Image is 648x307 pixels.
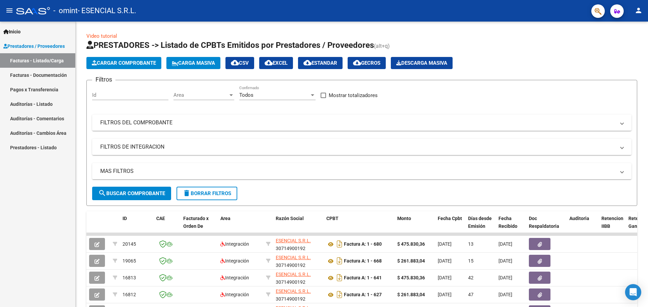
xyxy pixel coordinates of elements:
[468,216,492,229] span: Días desde Emisión
[397,258,425,264] strong: $ 261.883,04
[173,92,228,98] span: Area
[438,275,452,280] span: [DATE]
[100,143,615,151] mat-panel-title: FILTROS DE INTEGRACION
[231,60,249,66] span: CSV
[329,91,378,99] span: Mostrar totalizadores
[276,288,311,294] span: ESENCIAL S.R.L.
[438,258,452,264] span: [DATE]
[397,241,425,247] strong: $ 475.830,36
[498,292,512,297] span: [DATE]
[92,75,115,84] h3: Filtros
[438,292,452,297] span: [DATE]
[529,216,559,229] span: Doc Respaldatoria
[344,292,382,298] strong: Factura A: 1 - 627
[601,216,623,229] span: Retencion IIBB
[335,239,344,249] i: Descargar documento
[86,57,161,69] button: Cargar Comprobante
[326,216,339,221] span: CPBT
[92,139,631,155] mat-expansion-panel-header: FILTROS DE INTEGRACION
[220,216,231,221] span: Area
[397,292,425,297] strong: $ 261.883,04
[567,211,599,241] datatable-header-cell: Auditoria
[123,258,136,264] span: 19065
[53,3,78,18] span: - omint
[298,57,343,69] button: Estandar
[344,258,382,264] strong: Factura A: 1 - 668
[276,237,321,251] div: 30714900192
[5,6,13,14] mat-icon: menu
[265,59,273,67] mat-icon: cloud_download
[183,189,191,197] mat-icon: delete
[498,216,517,229] span: Fecha Recibido
[78,3,136,18] span: - ESENCIAL S.R.L.
[276,238,311,243] span: ESENCIAL S.R.L.
[498,275,512,280] span: [DATE]
[86,33,117,39] a: Video tutorial
[183,190,231,196] span: Borrar Filtros
[166,57,220,69] button: Carga Masiva
[396,60,447,66] span: Descarga Masiva
[100,167,615,175] mat-panel-title: MAS FILTROS
[625,284,641,300] div: Open Intercom Messenger
[120,211,154,241] datatable-header-cell: ID
[335,289,344,300] i: Descargar documento
[220,258,249,264] span: Integración
[468,292,474,297] span: 47
[303,60,337,66] span: Estandar
[177,187,237,200] button: Borrar Filtros
[86,40,374,50] span: PRESTADORES -> Listado de CPBTs Emitidos por Prestadores / Proveedores
[276,255,311,260] span: ESENCIAL S.R.L.
[92,187,171,200] button: Buscar Comprobante
[468,275,474,280] span: 42
[438,216,462,221] span: Fecha Cpbt
[438,241,452,247] span: [DATE]
[123,241,136,247] span: 20145
[324,211,395,241] datatable-header-cell: CPBT
[498,241,512,247] span: [DATE]
[181,211,218,241] datatable-header-cell: Facturado x Orden De
[435,211,465,241] datatable-header-cell: Fecha Cpbt
[220,292,249,297] span: Integración
[353,60,380,66] span: Gecros
[599,211,626,241] datatable-header-cell: Retencion IIBB
[276,254,321,268] div: 30714900192
[276,272,311,277] span: ESENCIAL S.R.L.
[231,59,239,67] mat-icon: cloud_download
[218,211,263,241] datatable-header-cell: Area
[3,42,65,50] span: Prestadores / Proveedores
[391,57,453,69] button: Descarga Masiva
[397,216,411,221] span: Monto
[374,43,390,49] span: (alt+q)
[276,271,321,285] div: 30714900192
[265,60,288,66] span: EXCEL
[395,211,435,241] datatable-header-cell: Monto
[225,57,254,69] button: CSV
[259,57,293,69] button: EXCEL
[172,60,215,66] span: Carga Masiva
[634,6,643,14] mat-icon: person
[344,242,382,247] strong: Factura A: 1 - 680
[3,28,21,35] span: Inicio
[344,275,382,281] strong: Factura A: 1 - 641
[123,275,136,280] span: 16813
[468,258,474,264] span: 15
[239,92,253,98] span: Todos
[526,211,567,241] datatable-header-cell: Doc Respaldatoria
[397,275,425,280] strong: $ 475.830,36
[273,211,324,241] datatable-header-cell: Razón Social
[335,255,344,266] i: Descargar documento
[154,211,181,241] datatable-header-cell: CAE
[496,211,526,241] datatable-header-cell: Fecha Recibido
[468,241,474,247] span: 13
[465,211,496,241] datatable-header-cell: Días desde Emisión
[123,292,136,297] span: 16812
[98,190,165,196] span: Buscar Comprobante
[569,216,589,221] span: Auditoria
[100,119,615,126] mat-panel-title: FILTROS DEL COMPROBANTE
[123,216,127,221] span: ID
[498,258,512,264] span: [DATE]
[92,115,631,131] mat-expansion-panel-header: FILTROS DEL COMPROBANTE
[276,287,321,302] div: 30714900192
[353,59,361,67] mat-icon: cloud_download
[220,275,249,280] span: Integración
